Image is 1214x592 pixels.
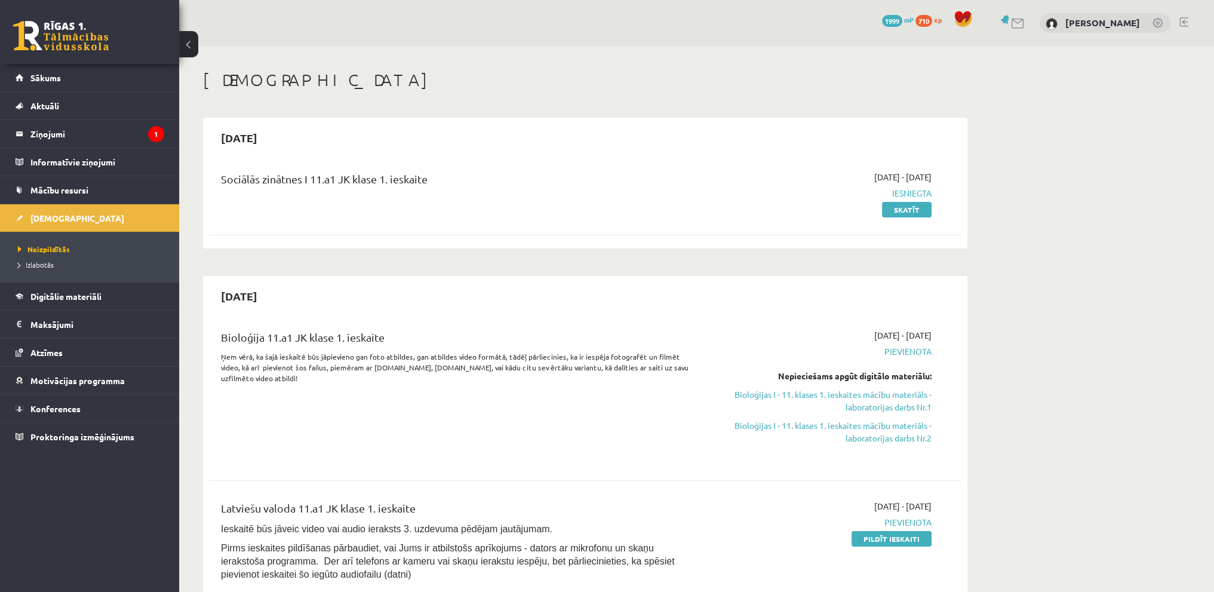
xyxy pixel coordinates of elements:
a: Skatīt [882,202,932,217]
span: xp [934,15,942,24]
a: Mācību resursi [16,176,164,204]
a: Aktuāli [16,92,164,119]
i: 1 [148,126,164,142]
legend: Ziņojumi [30,120,164,148]
span: Neizpildītās [18,244,70,254]
a: Digitālie materiāli [16,283,164,310]
a: Ziņojumi1 [16,120,164,148]
a: Motivācijas programma [16,367,164,394]
span: Izlabotās [18,260,54,269]
span: Pirms ieskaites pildīšanas pārbaudiet, vai Jums ir atbilstošs aprīkojums - dators ar mikrofonu un... [221,543,674,579]
p: Ņem vērā, ka šajā ieskaitē būs jāpievieno gan foto atbildes, gan atbildes video formātā, tādēļ pā... [221,351,689,384]
a: 710 xp [915,15,948,24]
a: Maksājumi [16,311,164,338]
span: Digitālie materiāli [30,291,102,302]
div: Bioloģija 11.a1 JK klase 1. ieskaite [221,329,689,351]
span: Ieskaitē būs jāveic video vai audio ieraksts 3. uzdevuma pēdējam jautājumam. [221,524,552,534]
legend: Maksājumi [30,311,164,338]
span: mP [904,15,914,24]
span: Aktuāli [30,100,59,111]
span: Mācību resursi [30,185,88,195]
span: 1999 [882,15,902,27]
span: Sākums [30,72,61,83]
span: [DATE] - [DATE] [874,329,932,342]
span: 710 [915,15,932,27]
a: Proktoringa izmēģinājums [16,423,164,450]
span: Pievienota [706,345,932,358]
span: Pievienota [706,516,932,529]
h2: [DATE] [209,282,269,310]
a: Izlabotās [18,259,167,270]
a: Bioloģijas I - 11. klases 1. ieskaites mācību materiāls - laboratorijas darbs Nr.2 [706,419,932,444]
span: [DATE] - [DATE] [874,500,932,513]
div: Latviešu valoda 11.a1 JK klase 1. ieskaite [221,500,689,522]
a: Pildīt ieskaiti [852,531,932,547]
a: 1999 mP [882,15,914,24]
a: Informatīvie ziņojumi [16,148,164,176]
span: Motivācijas programma [30,375,125,386]
a: Bioloģijas I - 11. klases 1. ieskaites mācību materiāls - laboratorijas darbs Nr.1 [706,388,932,413]
span: [DATE] - [DATE] [874,171,932,183]
h2: [DATE] [209,124,269,152]
a: Neizpildītās [18,244,167,254]
span: [DEMOGRAPHIC_DATA] [30,213,124,223]
h1: [DEMOGRAPHIC_DATA] [203,70,967,90]
div: Nepieciešams apgūt digitālo materiālu: [706,370,932,382]
a: [DEMOGRAPHIC_DATA] [16,204,164,232]
a: Rīgas 1. Tālmācības vidusskola [13,21,109,51]
span: Konferences [30,403,81,414]
a: [PERSON_NAME] [1065,17,1140,29]
span: Atzīmes [30,347,63,358]
div: Sociālās zinātnes I 11.a1 JK klase 1. ieskaite [221,171,689,193]
img: Viktorija Bērziņa [1046,18,1058,30]
span: Proktoringa izmēģinājums [30,431,134,442]
a: Sākums [16,64,164,91]
a: Konferences [16,395,164,422]
legend: Informatīvie ziņojumi [30,148,164,176]
a: Atzīmes [16,339,164,366]
span: Iesniegta [706,187,932,200]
